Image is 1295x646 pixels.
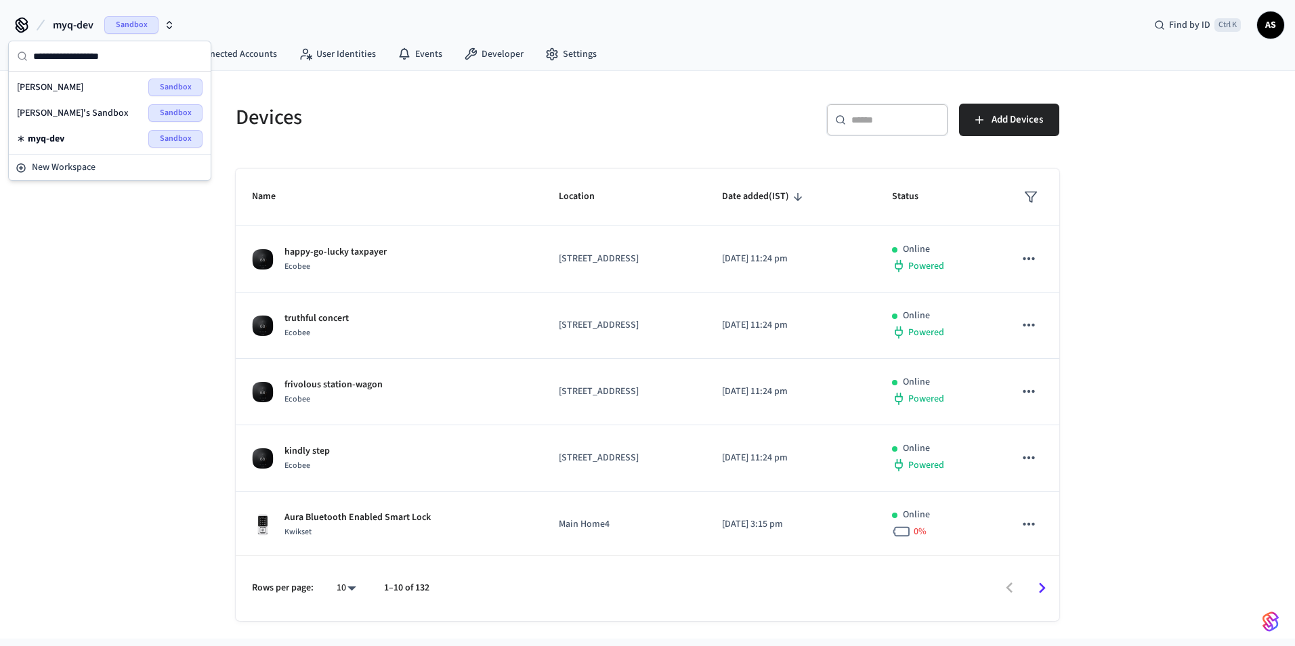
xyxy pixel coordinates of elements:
button: AS [1257,12,1284,39]
p: Online [903,309,930,323]
p: Rows per page: [252,581,314,595]
span: Ctrl K [1214,18,1241,32]
p: [STREET_ADDRESS] [559,451,689,465]
a: Connected Accounts [165,42,288,66]
p: [DATE] 3:15 pm [722,517,859,532]
span: Sandbox [148,79,203,96]
a: User Identities [288,42,387,66]
span: Kwikset [284,526,312,538]
p: [DATE] 11:24 pm [722,252,859,266]
p: Online [903,242,930,257]
span: [PERSON_NAME]'s Sandbox [17,106,129,120]
span: Sandbox [148,130,203,148]
p: Online [903,508,930,522]
span: 0 % [914,525,927,538]
span: AS [1258,13,1283,37]
a: Settings [534,42,608,66]
span: Location [559,186,612,207]
span: Powered [908,326,944,339]
span: myq-dev [28,132,64,146]
button: Add Devices [959,104,1059,136]
p: frivolous station-wagon [284,378,383,392]
span: myq-dev [53,17,93,33]
div: Suggestions [9,72,211,154]
p: happy-go-lucky taxpayer [284,245,387,259]
p: [DATE] 11:24 pm [722,385,859,399]
span: Name [252,186,293,207]
p: [STREET_ADDRESS] [559,385,689,399]
span: Ecobee [284,460,310,471]
p: [DATE] 11:24 pm [722,451,859,465]
img: ecobee_lite_3 [252,381,274,403]
span: Add Devices [992,111,1043,129]
span: Powered [908,259,944,273]
p: Aura Bluetooth Enabled Smart Lock [284,511,431,525]
img: ecobee_lite_3 [252,448,274,469]
a: Developer [453,42,534,66]
span: Status [892,186,936,207]
p: kindly step [284,444,330,458]
span: Sandbox [148,104,203,122]
span: Date added(IST) [722,186,807,207]
p: [STREET_ADDRESS] [559,252,689,266]
span: Ecobee [284,261,310,272]
p: truthful concert [284,311,349,326]
img: ecobee_lite_3 [252,249,274,270]
p: Online [903,375,930,389]
p: Main Home4 [559,517,689,532]
button: New Workspace [10,156,209,179]
span: Powered [908,392,944,406]
span: New Workspace [32,160,95,175]
p: 1–10 of 132 [384,581,429,595]
span: Sandbox [104,16,158,34]
p: [STREET_ADDRESS] [559,318,689,332]
img: ecobee_lite_3 [252,315,274,337]
div: Find by IDCtrl K [1143,13,1252,37]
p: [DATE] 11:24 pm [722,318,859,332]
a: Events [387,42,453,66]
span: Powered [908,458,944,472]
img: Kwikset Halo Touchscreen Wifi Enabled Smart Lock, Polished Chrome, Front [252,514,274,536]
span: Ecobee [284,393,310,405]
h5: Devices [236,104,639,131]
p: Online [903,442,930,456]
div: 10 [330,578,362,598]
span: Find by ID [1169,18,1210,32]
span: [PERSON_NAME] [17,81,83,94]
img: SeamLogoGradient.69752ec5.svg [1262,611,1279,632]
button: Go to next page [1026,572,1058,604]
span: Ecobee [284,327,310,339]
